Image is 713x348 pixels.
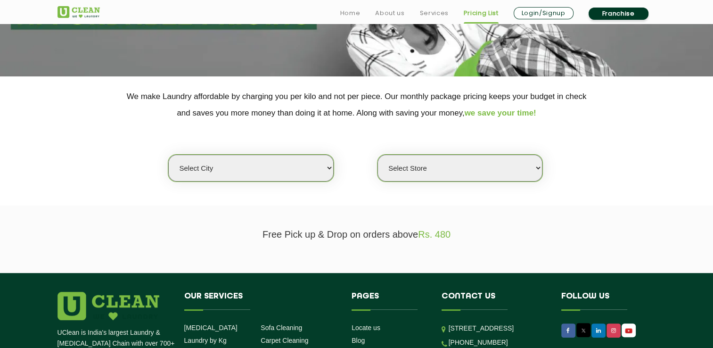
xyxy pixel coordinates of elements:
[449,339,508,346] a: [PHONE_NUMBER]
[464,8,499,19] a: Pricing List
[375,8,404,19] a: About us
[184,292,338,310] h4: Our Services
[589,8,648,20] a: Franchise
[449,323,547,334] p: [STREET_ADDRESS]
[514,7,574,19] a: Login/Signup
[442,292,547,310] h4: Contact us
[261,324,302,331] a: Sofa Cleaning
[57,229,656,240] p: Free Pick up & Drop on orders above
[418,229,451,240] span: Rs. 480
[561,292,644,310] h4: Follow us
[184,324,238,331] a: [MEDICAL_DATA]
[184,337,227,344] a: Laundry by Kg
[352,337,365,344] a: Blog
[465,108,536,117] span: we save your time!
[57,88,656,121] p: We make Laundry affordable by charging you per kilo and not per piece. Our monthly package pricin...
[623,326,635,336] img: UClean Laundry and Dry Cleaning
[261,337,308,344] a: Carpet Cleaning
[352,292,427,310] h4: Pages
[57,6,100,18] img: UClean Laundry and Dry Cleaning
[57,292,159,320] img: logo.png
[340,8,361,19] a: Home
[419,8,448,19] a: Services
[352,324,380,331] a: Locate us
